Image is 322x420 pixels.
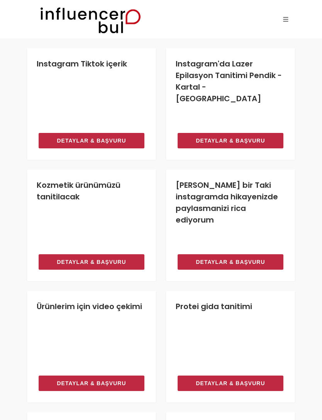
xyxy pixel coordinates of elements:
[178,376,283,391] a: Detaylar & Başvuru
[178,254,283,270] a: Detaylar & Başvuru
[37,58,127,69] a: Instagram Tiktok içerik
[37,301,142,312] a: Ürünlerim için video çekimi
[196,379,265,388] span: Detaylar & Başvuru
[57,379,126,388] span: Detaylar & Başvuru
[196,257,265,267] span: Detaylar & Başvuru
[196,136,265,145] span: Detaylar & Başvuru
[176,301,252,312] a: Protei gida tanitimi
[39,133,144,148] a: Detaylar & Başvuru
[57,257,126,267] span: Detaylar & Başvuru
[57,136,126,145] span: Detaylar & Başvuru
[176,180,278,225] a: [PERSON_NAME] bir Taki instagramda hikayenizde paylasmanizi rica ediyorum
[178,133,283,148] a: Detaylar & Başvuru
[37,180,120,202] a: Kozmetik ürünümüzü tanitilacak
[176,58,282,104] a: Instagram'da Lazer Epilasyon Tanitimi Pendik - Kartal - [GEOGRAPHIC_DATA]
[39,376,144,391] a: Detaylar & Başvuru
[39,254,144,270] a: Detaylar & Başvuru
